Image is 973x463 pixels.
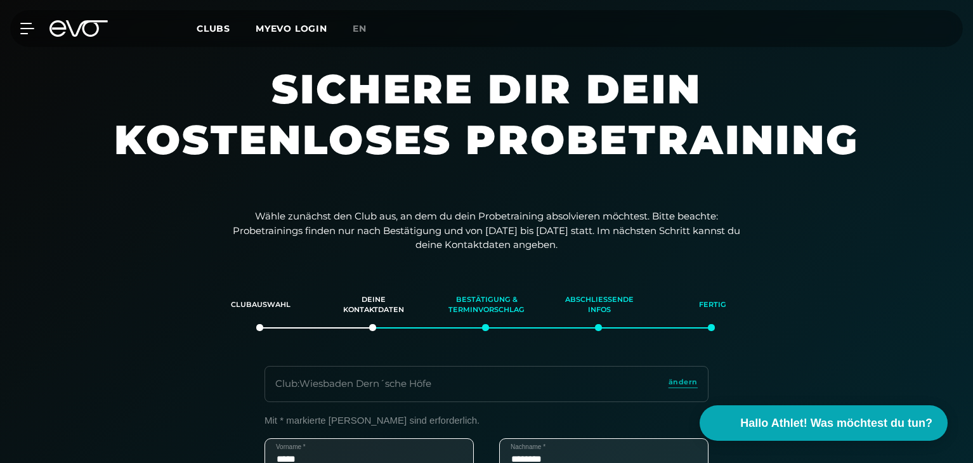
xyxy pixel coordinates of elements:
a: Clubs [197,22,256,34]
a: MYEVO LOGIN [256,23,327,34]
button: Hallo Athlet! Was möchtest du tun? [700,405,948,441]
a: en [353,22,382,36]
div: Clubauswahl [220,288,301,322]
div: Deine Kontaktdaten [333,288,414,322]
div: Abschließende Infos [559,288,640,322]
div: Club : Wiesbaden Dern´sche Höfe [275,377,431,391]
a: ändern [669,377,698,391]
div: Bestätigung & Terminvorschlag [446,288,527,322]
div: Fertig [672,288,753,322]
p: Wähle zunächst den Club aus, an dem du dein Probetraining absolvieren möchtest. Bitte beachte: Pr... [233,209,740,252]
p: Mit * markierte [PERSON_NAME] sind erforderlich. [264,415,709,426]
span: Clubs [197,23,230,34]
h1: Sichere dir dein kostenloses Probetraining [106,63,867,190]
span: ändern [669,377,698,388]
span: Hallo Athlet! Was möchtest du tun? [740,415,932,432]
span: en [353,23,367,34]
